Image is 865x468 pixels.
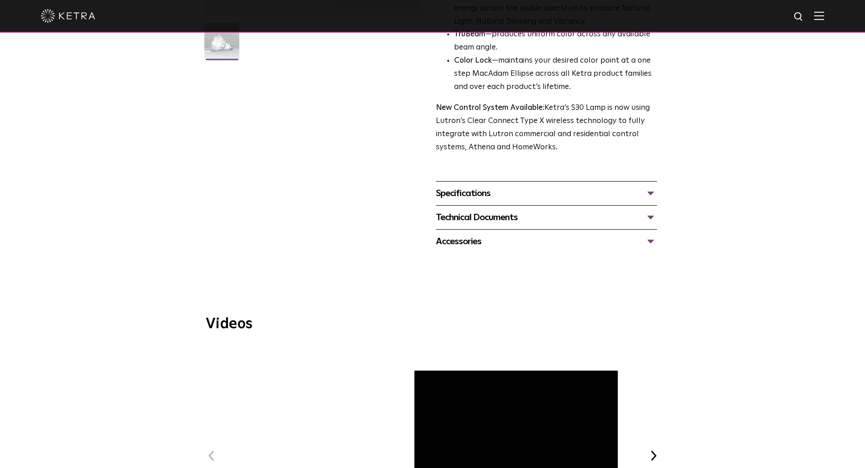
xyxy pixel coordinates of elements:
[204,23,239,65] img: S30-Lamp-Edison-2021-Web-Square
[436,186,657,201] div: Specifications
[648,450,660,462] button: Next
[206,450,217,462] button: Previous
[454,28,657,54] li: —produces uniform color across any available beam angle.
[436,102,657,154] p: Ketra’s S30 Lamp is now using Lutron’s Clear Connect Type X wireless technology to fully integrat...
[814,11,824,20] img: Hamburger%20Nav.svg
[793,11,805,23] img: search icon
[454,30,485,38] strong: TruBeam
[436,104,544,112] strong: New Control System Available:
[436,210,657,225] div: Technical Documents
[454,57,492,64] strong: Color Lock
[41,9,95,23] img: ketra-logo-2019-white
[436,234,657,249] div: Accessories
[454,54,657,94] li: —maintains your desired color point at a one step MacAdam Ellipse across all Ketra product famili...
[206,317,660,331] h3: Videos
